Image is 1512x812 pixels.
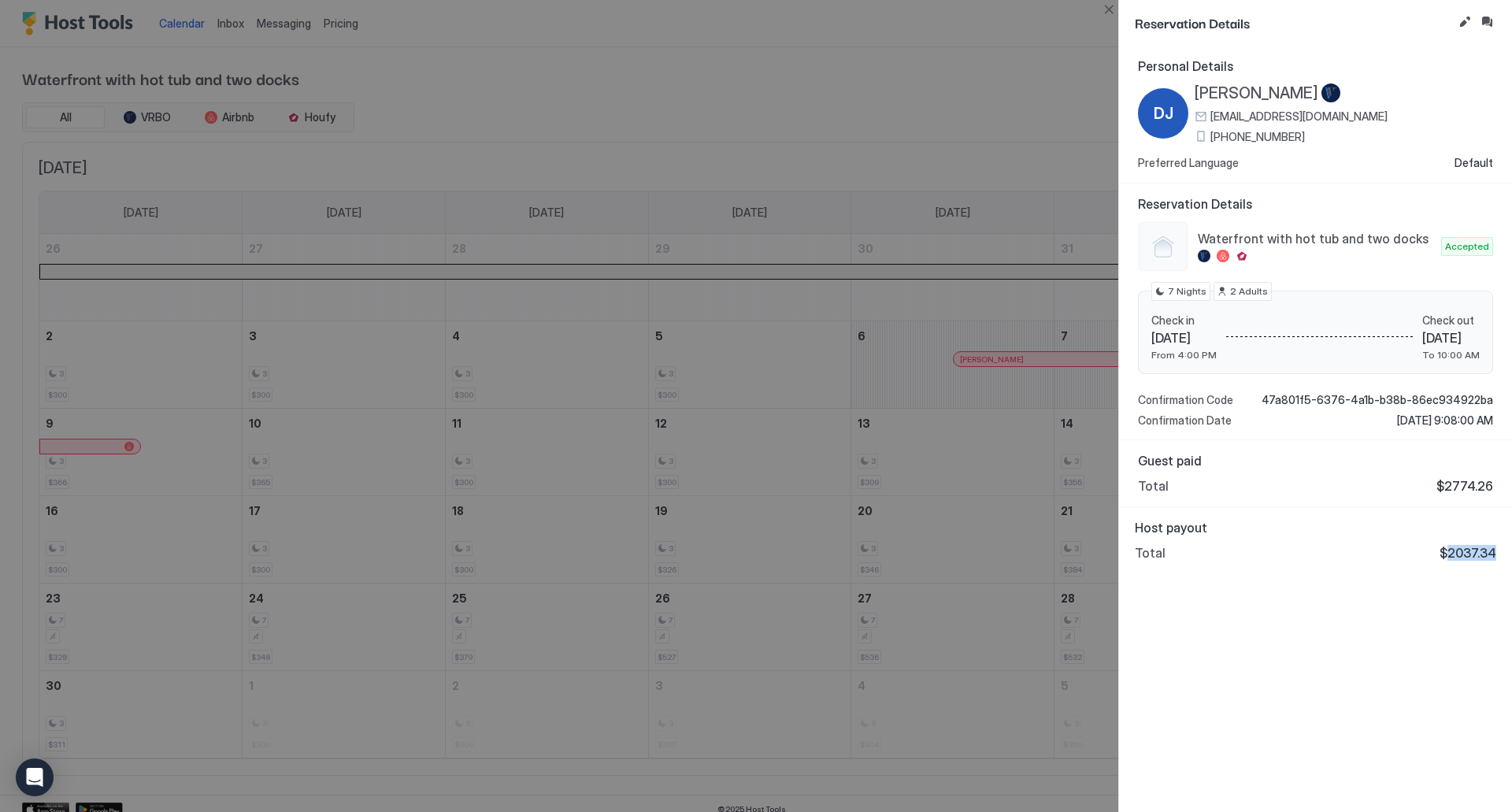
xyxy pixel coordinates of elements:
[1138,196,1493,212] span: Reservation Details
[1195,83,1318,103] span: [PERSON_NAME]
[1151,313,1217,328] span: Check in
[1151,330,1217,346] span: [DATE]
[1440,545,1496,561] span: $2037.34
[1455,156,1493,170] span: Default
[1138,156,1239,170] span: Preferred Language
[1151,349,1217,361] span: From 4:00 PM
[1138,478,1169,494] span: Total
[1445,239,1489,254] span: Accepted
[1138,413,1232,428] span: Confirmation Date
[1210,109,1388,124] span: [EMAIL_ADDRESS][DOMAIN_NAME]
[1138,58,1493,74] span: Personal Details
[1422,349,1480,361] span: To 10:00 AM
[1138,453,1493,469] span: Guest paid
[1230,284,1268,298] span: 2 Adults
[1477,13,1496,32] button: Inbox
[16,758,54,796] div: Open Intercom Messenger
[1422,313,1480,328] span: Check out
[1422,330,1480,346] span: [DATE]
[1262,393,1493,407] span: 47a801f5-6376-4a1b-b38b-86ec934922ba
[1154,102,1173,125] span: DJ
[1135,545,1165,561] span: Total
[1168,284,1206,298] span: 7 Nights
[1436,478,1493,494] span: $2774.26
[1135,520,1496,536] span: Host payout
[1455,13,1474,32] button: Edit reservation
[1198,231,1435,247] span: Waterfront with hot tub and two docks
[1397,413,1493,428] span: [DATE] 9:08:00 AM
[1135,13,1452,32] span: Reservation Details
[1138,393,1233,407] span: Confirmation Code
[1210,130,1305,144] span: [PHONE_NUMBER]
